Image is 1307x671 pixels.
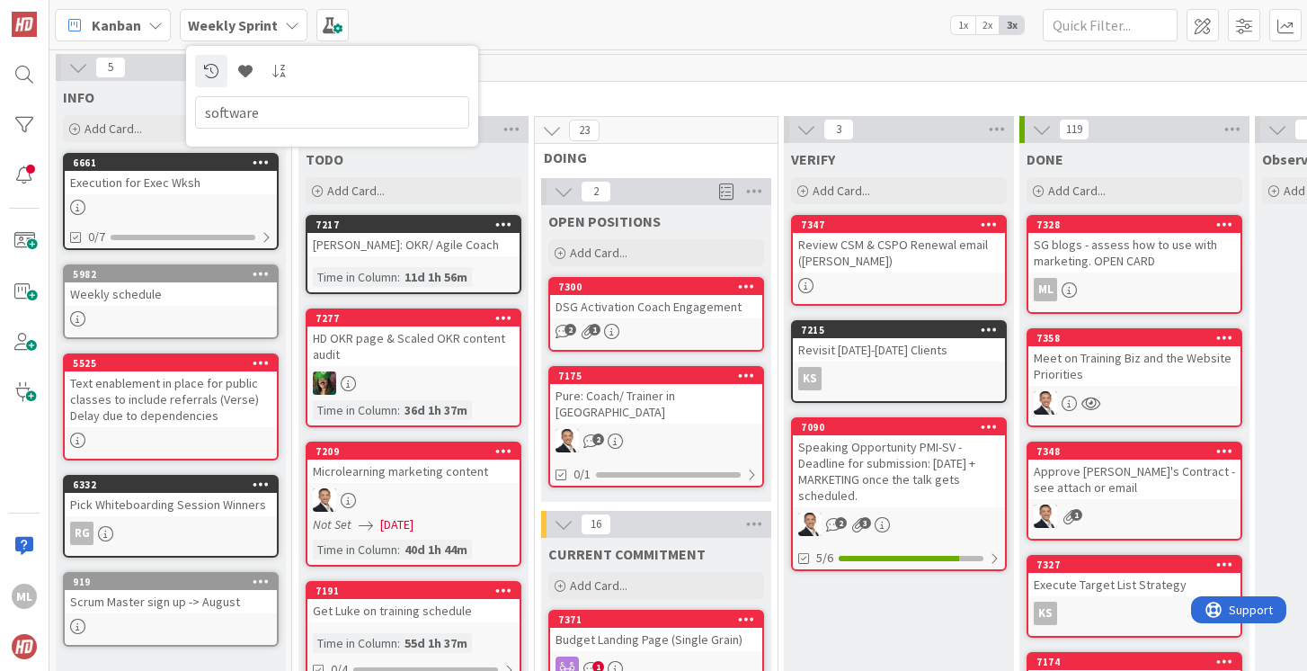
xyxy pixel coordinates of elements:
div: 7217[PERSON_NAME]: OKR/ Agile Coach [307,217,520,256]
a: 7277HD OKR page & Scaled OKR content auditSLTime in Column:36d 1h 37m [306,309,521,427]
div: 7348 [1036,445,1240,458]
span: Add Card... [327,183,385,199]
div: 7358Meet on Training Biz and the Website Priorities [1028,330,1240,386]
div: 7277HD OKR page & Scaled OKR content audit [307,310,520,366]
div: 7174 [1028,654,1240,670]
div: 7215 [801,324,1005,336]
div: KS [1034,602,1057,625]
span: Add Card... [84,121,142,137]
div: 7347 [801,219,1005,231]
div: 7300 [558,281,762,293]
div: HD OKR page & Scaled OKR content audit [307,327,520,366]
div: ML [1028,278,1240,301]
div: 7300DSG Activation Coach Engagement [550,279,762,318]
div: 6661 [73,157,277,169]
span: : [397,633,400,653]
div: 6332Pick Whiteboarding Session Winners [65,477,277,516]
span: DONE [1027,150,1063,168]
a: 7209Microlearning marketing contentSLNot Set[DATE]Time in Column:40d 1h 44m [306,442,521,567]
span: 16 [581,514,611,535]
img: SL [1034,505,1057,528]
b: Weekly Sprint [188,16,278,34]
div: 5982 [65,266,277,282]
div: 7328SG blogs - assess how to use with marketing. OPEN CARD [1028,217,1240,273]
span: CURRENT COMMITMENT [548,545,706,563]
div: Execute Target List Strategy [1028,573,1240,596]
div: Execution for Exec Wksh [65,171,277,194]
span: INFO [63,88,94,106]
div: 5982Weekly schedule [65,266,277,306]
span: : [397,400,400,420]
div: 6332 [73,479,277,491]
div: 7300 [550,279,762,295]
div: 7215Revisit [DATE]-[DATE] Clients [793,322,1005,362]
span: 119 [1059,119,1089,140]
div: 7327 [1036,559,1240,571]
div: DSG Activation Coach Engagement [550,295,762,318]
div: 7191Get Luke on training schedule [307,583,520,622]
div: SL [1028,505,1240,528]
div: [PERSON_NAME]: OKR/ Agile Coach [307,233,520,256]
span: 2 [565,324,576,335]
span: 2 [592,434,604,445]
div: SL [793,513,1005,536]
div: 5982 [73,268,277,281]
div: 7090Speaking Opportunity PMI-SV - Deadline for submission: [DATE] + MARKETING once the talk gets ... [793,419,1005,507]
div: 7358 [1028,330,1240,346]
span: Add Card... [813,183,870,199]
div: 919 [73,576,277,588]
a: 7348Approve [PERSON_NAME]'s Contract - see attach or emailSL [1027,442,1242,541]
a: 5525Text enablement in place for public classes to include referrals (Verse) Delay due to depende... [63,353,279,461]
div: Approve [PERSON_NAME]'s Contract - see attach or email [1028,460,1240,499]
span: 3x [1000,16,1024,34]
div: 11d 1h 56m [400,267,472,287]
a: 7215Revisit [DATE]-[DATE] ClientsKS [791,320,1007,403]
span: 0/7 [88,228,105,246]
div: KS [798,367,822,390]
span: TODO [306,150,343,168]
div: 5525 [73,357,277,370]
img: Visit kanbanzone.com [12,12,37,37]
a: 7327Execute Target List StrategyKS [1027,555,1242,638]
div: Scrum Master sign up -> August [65,590,277,613]
div: 7347Review CSM & CSPO Renewal email ([PERSON_NAME]) [793,217,1005,273]
a: 7090Speaking Opportunity PMI-SV - Deadline for submission: [DATE] + MARKETING once the talk gets ... [791,417,1007,571]
span: OPEN POSITIONS [548,212,661,230]
div: Text enablement in place for public classes to include referrals (Verse) Delay due to dependencies [65,371,277,427]
span: 5/6 [816,549,833,568]
img: SL [798,513,822,536]
div: 7215 [793,322,1005,338]
div: SL [307,488,520,512]
img: avatar [12,634,37,659]
div: 7347 [793,217,1005,233]
div: Meet on Training Biz and the Website Priorities [1028,346,1240,386]
div: 7358 [1036,332,1240,344]
div: 7217 [307,217,520,233]
div: 55d 1h 37m [400,633,472,653]
a: 7175Pure: Coach/ Trainer in [GEOGRAPHIC_DATA]SL0/1 [548,366,764,488]
div: 7327 [1028,557,1240,573]
div: KS [1028,602,1240,625]
span: Add Card... [570,577,627,594]
div: ML [12,584,37,609]
div: 7371 [550,612,762,628]
div: SL [307,371,520,395]
div: SL [550,429,762,452]
span: Add Card... [1048,183,1106,199]
span: : [397,540,400,559]
div: Weekly schedule [65,282,277,306]
div: Time in Column [313,400,397,420]
div: KS [793,367,1005,390]
div: SG blogs - assess how to use with marketing. OPEN CARD [1028,233,1240,273]
div: 7174 [1036,656,1240,668]
div: Pick Whiteboarding Session Winners [65,493,277,516]
div: 7209 [307,443,520,460]
span: 3 [823,119,854,140]
a: 7347Review CSM & CSPO Renewal email ([PERSON_NAME]) [791,215,1007,306]
span: : [397,267,400,287]
div: Time in Column [313,633,397,653]
div: SL [1028,391,1240,415]
span: 2 [581,181,611,202]
div: Pure: Coach/ Trainer in [GEOGRAPHIC_DATA] [550,384,762,424]
span: 5 [95,57,126,78]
